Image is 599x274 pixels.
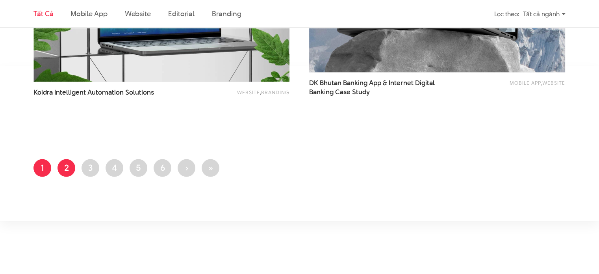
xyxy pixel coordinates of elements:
div: , [463,78,565,93]
a: Branding [212,9,241,19]
a: DK Bhutan Banking App & Internet DigitalBanking Case Study [309,78,450,97]
span: DK Bhutan Banking App & Internet Digital [309,78,450,97]
a: 6 [154,159,171,177]
span: › [185,162,188,173]
a: Koidra Intelligent Automation Solutions [33,88,174,106]
a: Mobile app [70,9,107,19]
a: 3 [82,159,99,177]
a: 2 [57,159,75,177]
a: Editorial [168,9,195,19]
span: Banking Case Study [309,88,370,97]
a: Branding [261,89,289,96]
span: » [208,162,213,173]
a: 5 [130,159,147,177]
a: Mobile app [510,79,541,86]
div: Lọc theo: [494,7,519,21]
a: Website [125,9,151,19]
a: Website [237,89,260,96]
span: Solutions [125,88,154,97]
a: Website [542,79,565,86]
span: Automation [87,88,124,97]
span: Intelligent [54,88,86,97]
a: Tất cả [33,9,53,19]
div: , [187,88,289,102]
span: Koidra [33,88,53,97]
a: 4 [106,159,123,177]
div: Tất cả ngành [523,7,566,21]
